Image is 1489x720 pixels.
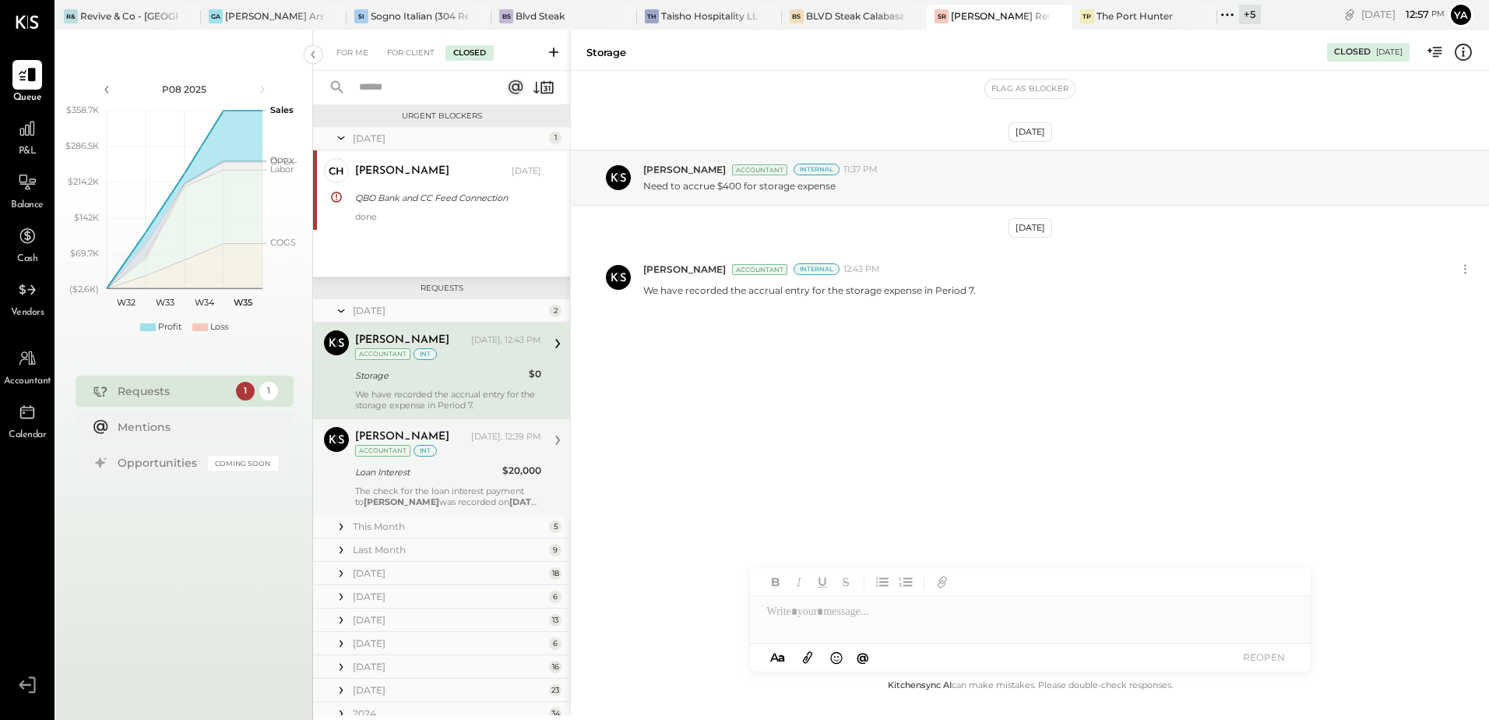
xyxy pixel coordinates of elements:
[270,154,297,165] text: Occu...
[1,168,54,213] a: Balance
[17,252,37,266] span: Cash
[896,572,916,592] button: Ordered List
[11,306,44,320] span: Vendors
[529,366,541,382] div: $0
[234,297,252,308] text: W35
[1009,218,1052,238] div: [DATE]
[74,212,99,223] text: $142K
[499,9,513,23] div: BS
[354,9,368,23] div: SI
[19,145,37,159] span: P&L
[355,211,541,222] div: done
[364,496,439,507] strong: [PERSON_NAME]
[549,544,561,556] div: 9
[80,9,178,23] div: Revive & Co - [GEOGRAPHIC_DATA]
[355,164,449,179] div: [PERSON_NAME]
[355,333,449,348] div: [PERSON_NAME]
[1,60,54,105] a: Queue
[502,463,541,478] div: $20,000
[549,661,561,673] div: 16
[790,9,804,23] div: BS
[118,455,200,471] div: Opportunities
[353,613,545,626] div: [DATE]
[789,572,809,592] button: Italic
[766,572,786,592] button: Bold
[329,45,376,61] div: For Me
[329,164,344,178] div: ch
[379,45,442,61] div: For Client
[209,9,223,23] div: GA
[1342,6,1357,23] div: copy link
[355,485,541,507] div: The check for the loan interest payment to was recorded on . We have now changed the date to to a...
[118,83,251,96] div: P08 2025
[643,179,836,192] p: Need to accrue $400 for storage expense
[270,164,294,175] text: Labor
[812,572,833,592] button: Underline
[70,248,99,259] text: $69.7K
[1,275,54,320] a: Vendors
[259,382,278,401] div: 1
[843,164,878,176] span: 11:37 PM
[661,9,759,23] div: Taisho Hospitality LLC
[852,648,874,667] button: @
[353,566,545,580] div: [DATE]
[549,132,561,144] div: 1
[69,284,99,295] text: ($2.6K)
[118,383,228,399] div: Requests
[66,104,99,115] text: $358.7K
[414,445,437,457] div: int
[118,419,270,435] div: Mentions
[321,283,562,294] div: Requests
[985,79,1075,98] button: Flag as Blocker
[586,45,626,60] div: Storage
[935,9,949,23] div: SR
[156,297,174,308] text: W33
[857,650,869,665] span: @
[353,707,545,720] div: 2024
[68,176,99,187] text: $214.2K
[1449,2,1473,27] button: Ya
[355,464,498,480] div: Loan Interest
[1,397,54,443] a: Calendar
[210,321,228,334] div: Loss
[371,9,468,23] div: Sogno Italian (304 Restaurant)
[932,572,952,592] button: Add URL
[778,650,785,665] span: a
[194,297,214,308] text: W34
[549,637,561,650] div: 6
[355,368,524,383] div: Storage
[1080,9,1094,23] div: TP
[353,637,545,650] div: [DATE]
[732,264,787,275] div: Accountant
[1239,5,1261,24] div: + 5
[321,111,562,122] div: Urgent Blockers
[806,9,903,23] div: BLVD Steak Calabasas
[951,9,1048,23] div: [PERSON_NAME] Restaurant & Deli
[65,140,99,151] text: $286.5K
[1009,122,1052,142] div: [DATE]
[512,165,541,178] div: [DATE]
[643,163,726,176] span: [PERSON_NAME]
[471,431,541,443] div: [DATE], 12:39 PM
[794,263,840,275] div: Internal
[353,520,545,533] div: This Month
[843,263,880,276] span: 12:43 PM
[353,132,545,145] div: [DATE]
[270,104,294,115] text: Sales
[549,567,561,580] div: 18
[471,334,541,347] div: [DATE], 12:43 PM
[355,445,410,457] div: Accountant
[9,429,46,443] span: Calendar
[353,543,545,556] div: Last Month
[225,9,322,23] div: [PERSON_NAME] Arso
[355,348,410,360] div: Accountant
[516,9,565,23] div: Blvd Steak
[549,305,561,317] div: 2
[355,190,537,206] div: QBO Bank and CC Feed Connection
[549,684,561,697] div: 23
[1,221,54,266] a: Cash
[1376,47,1403,58] div: [DATE]
[236,382,255,401] div: 1
[1334,46,1371,58] div: Closed
[270,156,295,167] text: OPEX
